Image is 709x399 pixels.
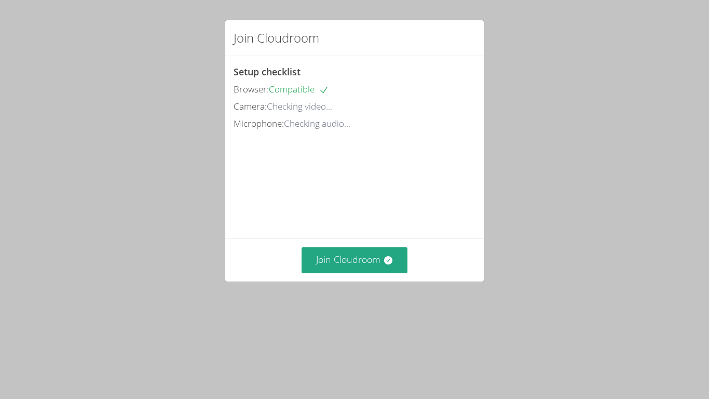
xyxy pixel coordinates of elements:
span: Browser: [234,83,269,95]
span: Compatible [269,83,329,95]
span: Checking audio... [284,117,350,129]
span: Setup checklist [234,65,301,78]
span: Camera: [234,100,267,112]
span: Microphone: [234,117,284,129]
button: Join Cloudroom [302,247,408,273]
h2: Join Cloudroom [234,29,319,47]
span: Checking video... [267,100,332,112]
